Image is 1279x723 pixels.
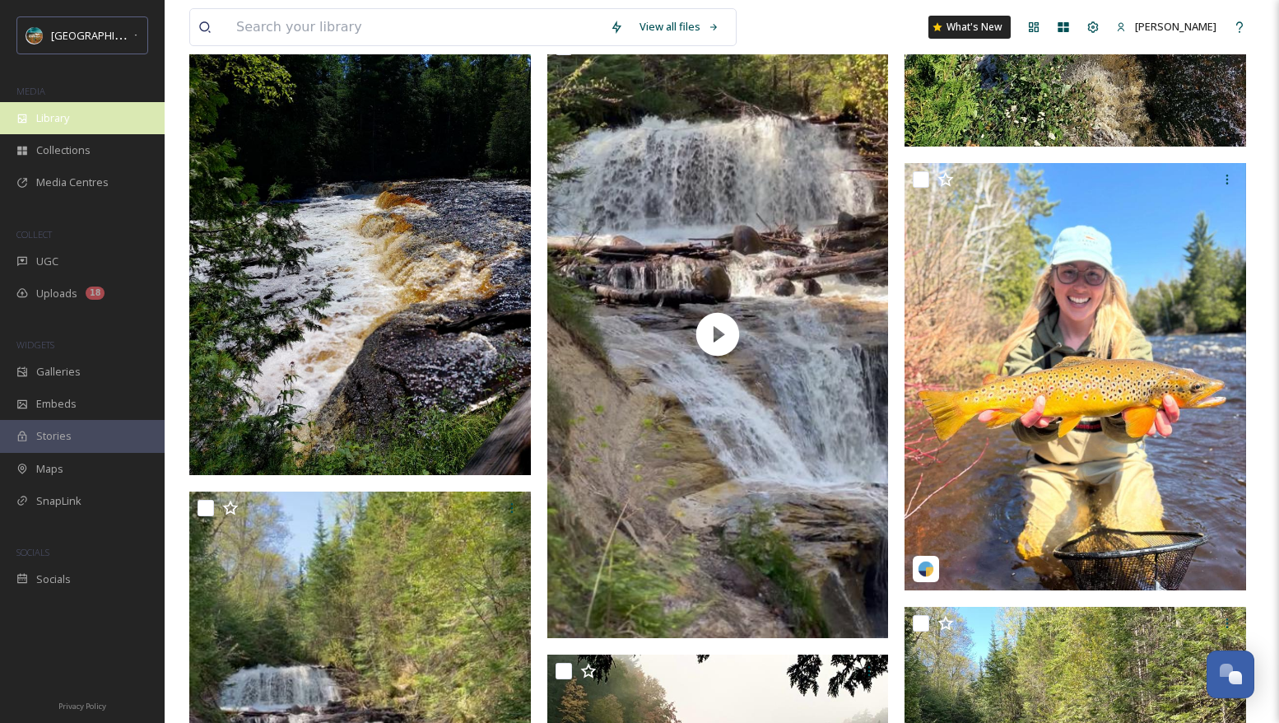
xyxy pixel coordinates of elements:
[928,16,1011,39] a: What's New
[36,364,81,380] span: Galleries
[58,701,106,711] span: Privacy Policy
[26,27,43,44] img: Snapsea%20Profile.jpg
[1135,19,1216,34] span: [PERSON_NAME]
[189,20,531,475] img: ext_1749581763.298283_johnhuff5100@sbcglobal.net-20240718_131020.jpg
[36,175,109,190] span: Media Centres
[36,493,81,509] span: SnapLink
[36,254,58,269] span: UGC
[36,110,69,126] span: Library
[16,228,52,240] span: COLLECT
[16,546,49,558] span: SOCIALS
[16,85,45,97] span: MEDIA
[1108,11,1225,43] a: [PERSON_NAME]
[86,287,105,300] div: 18
[36,286,77,301] span: Uploads
[918,561,934,577] img: snapsea-logo.png
[36,461,63,477] span: Maps
[36,142,91,158] span: Collections
[228,9,602,45] input: Search your library
[16,338,54,351] span: WIDGETS
[51,27,212,43] span: [GEOGRAPHIC_DATA][US_STATE]
[36,396,77,412] span: Embeds
[547,30,889,638] img: thumbnail
[36,428,72,444] span: Stories
[905,163,1246,590] img: taylahweigh-18165899650346528.jpeg
[36,571,71,587] span: Socials
[58,695,106,715] a: Privacy Policy
[631,11,728,43] a: View all files
[1207,651,1254,698] button: Open Chat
